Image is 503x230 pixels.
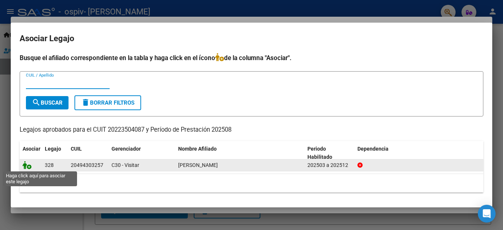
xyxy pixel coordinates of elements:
[74,95,141,110] button: Borrar Filtros
[71,146,82,152] span: CUIL
[23,146,40,152] span: Asociar
[26,96,69,109] button: Buscar
[304,141,354,165] datatable-header-cell: Periodo Habilitado
[178,162,218,168] span: FIGOLA SUAREZ AGUSTIN
[32,99,63,106] span: Buscar
[20,32,483,46] h2: Asociar Legajo
[109,141,175,165] datatable-header-cell: Gerenciador
[20,141,42,165] datatable-header-cell: Asociar
[111,162,139,168] span: C30 - Visitar
[175,141,304,165] datatable-header-cell: Nombre Afiliado
[111,146,141,152] span: Gerenciador
[357,146,389,152] span: Dependencia
[478,205,496,223] div: Open Intercom Messenger
[81,99,134,106] span: Borrar Filtros
[354,141,484,165] datatable-header-cell: Dependencia
[307,146,332,160] span: Periodo Habilitado
[20,125,483,135] p: Legajos aprobados para el CUIT 20223504087 y Período de Prestación 202508
[71,161,103,170] div: 20494303257
[178,146,217,152] span: Nombre Afiliado
[20,174,483,193] div: 1 registros
[20,53,483,63] h4: Busque el afiliado correspondiente en la tabla y haga click en el ícono de la columna "Asociar".
[68,141,109,165] datatable-header-cell: CUIL
[307,161,352,170] div: 202503 a 202512
[81,98,90,107] mat-icon: delete
[32,98,41,107] mat-icon: search
[42,141,68,165] datatable-header-cell: Legajo
[45,146,61,152] span: Legajo
[45,162,54,168] span: 328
